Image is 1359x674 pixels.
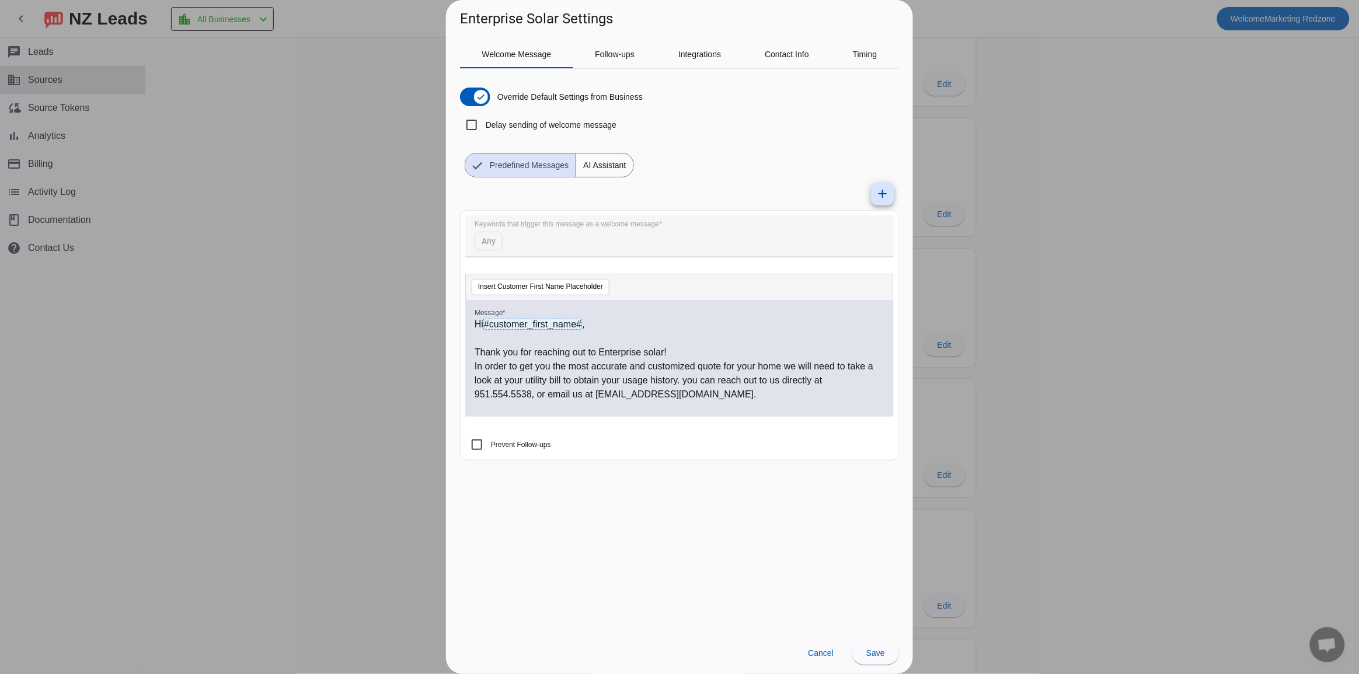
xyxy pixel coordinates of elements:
[876,187,890,201] mat-icon: add
[483,119,616,131] label: Delay sending of welcome message
[576,153,633,177] span: AI Assistant
[472,279,609,295] button: Insert Customer First Name Placeholder
[495,91,643,103] label: Override Default Settings from Business
[460,9,613,28] h1: Enterprise Solar Settings
[852,641,899,665] button: Save
[853,50,877,58] span: Timing
[475,317,884,331] p: Hi ,
[475,345,884,359] p: Thank you for reaching out to Enterprise solar!
[765,50,809,58] span: Contact Info
[475,221,659,228] mat-label: Keywords that trigger this message as a welcome message
[483,153,576,177] span: Predefined Messages
[595,50,635,58] span: Follow-ups
[482,50,552,58] span: Welcome Message
[866,648,885,658] span: Save
[483,319,582,330] span: #customer_first_name#
[678,50,721,58] span: Integrations
[808,648,834,658] span: Cancel
[799,641,843,665] button: Cancel
[475,359,884,401] p: In order to get you the most accurate and customized quote for your home we will need to take a l...
[489,439,551,451] label: Prevent Follow-ups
